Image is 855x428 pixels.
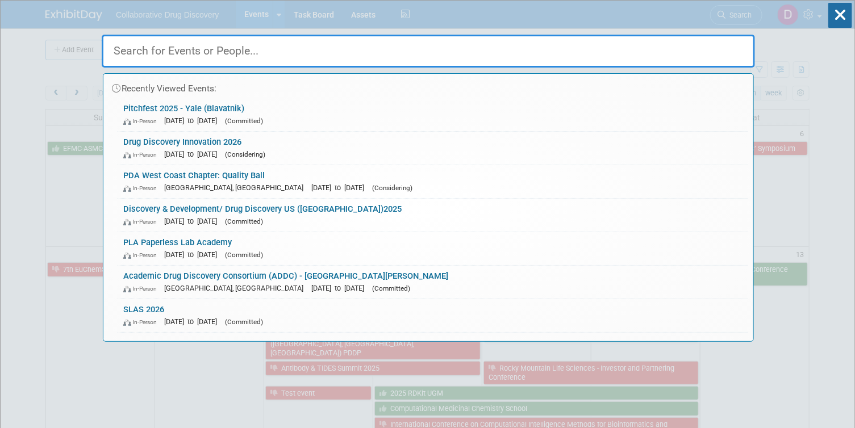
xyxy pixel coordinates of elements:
span: In-Person [123,184,162,192]
a: SLAS 2026 In-Person [DATE] to [DATE] (Committed) [118,299,748,332]
span: In-Person [123,285,162,292]
span: [DATE] to [DATE] [311,284,370,292]
span: [DATE] to [DATE] [164,317,223,326]
a: Academic Drug Discovery Consortium (ADDC) - [GEOGRAPHIC_DATA][PERSON_NAME] In-Person [GEOGRAPHIC_... [118,266,748,299]
a: PLA Paperless Lab Academy In-Person [DATE] to [DATE] (Committed) [118,232,748,265]
span: In-Person [123,218,162,225]
span: (Committed) [225,318,263,326]
span: (Considering) [372,184,412,192]
span: In-Person [123,251,162,259]
span: [GEOGRAPHIC_DATA], [GEOGRAPHIC_DATA] [164,183,309,192]
span: In-Person [123,151,162,158]
a: Drug Discovery Innovation 2026 In-Person [DATE] to [DATE] (Considering) [118,132,748,165]
span: [DATE] to [DATE] [164,217,223,225]
div: Recently Viewed Events: [109,74,748,98]
span: (Committed) [225,251,263,259]
span: In-Person [123,118,162,125]
input: Search for Events or People... [102,35,755,68]
a: Pitchfest 2025 - Yale (Blavatnik) In-Person [DATE] to [DATE] (Committed) [118,98,748,131]
span: (Committed) [372,284,410,292]
span: (Committed) [225,117,263,125]
span: [DATE] to [DATE] [311,183,370,192]
span: [DATE] to [DATE] [164,150,223,158]
span: (Considering) [225,150,265,158]
a: PDA West Coast Chapter: Quality Ball In-Person [GEOGRAPHIC_DATA], [GEOGRAPHIC_DATA] [DATE] to [DA... [118,165,748,198]
span: [DATE] to [DATE] [164,250,223,259]
a: Discovery & Development/ Drug Discovery US ([GEOGRAPHIC_DATA])2025 In-Person [DATE] to [DATE] (Co... [118,199,748,232]
span: [DATE] to [DATE] [164,116,223,125]
span: (Committed) [225,217,263,225]
span: In-Person [123,318,162,326]
span: [GEOGRAPHIC_DATA], [GEOGRAPHIC_DATA] [164,284,309,292]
